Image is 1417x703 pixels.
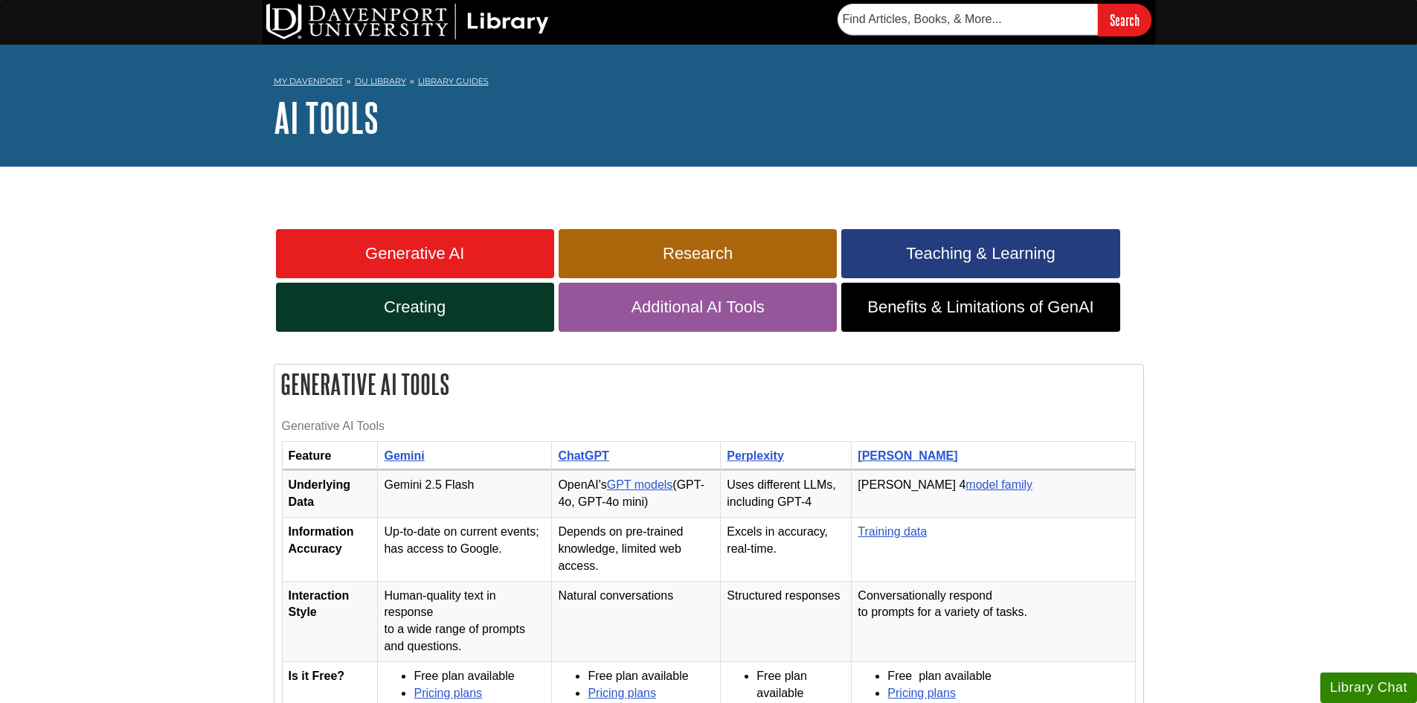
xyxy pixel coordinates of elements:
[570,244,826,263] span: Research
[852,471,1135,518] td: [PERSON_NAME] 4
[287,298,543,317] span: Creating
[721,518,852,582] td: Excels in accuracy, real-time.
[287,244,543,263] span: Generative AI
[289,670,345,682] strong: Is it Free?
[721,581,852,661] td: Structured responses
[378,581,552,661] td: Human-quality text in response to a wide range of prompts and questions.
[282,441,378,471] th: Feature
[559,229,837,278] a: Research
[570,298,826,317] span: Additional AI Tools
[756,668,845,702] li: Free plan available
[559,283,837,332] a: Additional AI Tools
[378,471,552,518] td: Gemini 2.5 Flash
[552,581,721,661] td: Natural conversations
[289,589,350,619] strong: Interaction Style
[558,449,608,462] a: ChatGPT
[1320,672,1417,703] button: Library Chat
[282,411,1136,441] caption: Generative AI Tools
[552,471,721,518] td: OpenAI's (GPT-4o, GPT-4o mini)
[841,229,1119,278] a: Teaching & Learning
[274,75,343,88] a: My Davenport
[721,471,852,518] td: Uses different LLMs, including GPT-4
[858,525,927,538] a: Training data
[276,229,554,278] a: Generative AI
[838,4,1098,35] input: Find Articles, Books, & More...
[552,518,721,582] td: Depends on pre-trained knowledge, limited web access.
[274,95,1144,140] h1: AI Tools
[838,4,1151,36] form: Searches DU Library's articles, books, and more
[378,518,552,582] td: Up-to-date on current events; has access to Google.
[588,687,656,699] a: Pricing plans
[588,668,714,685] li: Free plan available
[607,478,673,491] a: GPT models
[355,76,406,86] a: DU Library
[276,283,554,332] a: Creating
[852,298,1108,317] span: Benefits & Limitations of GenAI
[841,283,1119,332] a: Benefits & Limitations of GenAI
[887,687,956,699] a: Pricing plans
[274,365,1143,404] h2: Generative AI Tools
[266,4,549,39] img: DU Library
[887,668,1128,685] li: Free plan available
[965,478,1032,491] a: model family
[852,244,1108,263] span: Teaching & Learning
[858,588,1128,622] p: Conversationally respond to prompts for a variety of tasks.
[289,478,351,508] strong: Underlying Data
[289,525,354,555] strong: Information Accuracy
[418,76,489,86] a: Library Guides
[274,71,1144,95] nav: breadcrumb
[727,449,783,462] a: Perplexity
[1098,4,1151,36] input: Search
[858,449,957,462] a: [PERSON_NAME]
[384,449,424,462] a: Gemini
[414,687,482,699] a: Pricing plans
[414,668,545,685] li: Free plan available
